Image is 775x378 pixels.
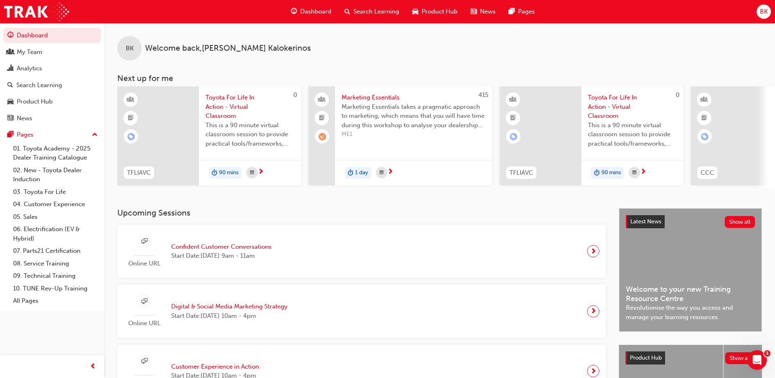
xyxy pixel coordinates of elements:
span: booktick-icon [128,113,134,124]
button: DashboardMy TeamAnalyticsSearch LearningProduct HubNews [3,26,101,127]
span: pages-icon [509,7,515,17]
span: calendar-icon [250,168,254,178]
span: news-icon [7,115,13,122]
span: learningResourceType_INSTRUCTOR_LED-icon [701,94,707,105]
span: people-icon [7,49,13,56]
a: search-iconSearch Learning [338,3,406,20]
a: News [3,111,101,126]
a: 0TFLIAVCToyota For Life In Action - Virtual ClassroomThis is a 90 minute virtual classroom sessio... [500,86,683,185]
span: duration-icon [594,168,600,178]
span: 0 [293,91,297,99]
span: TFLIAVC [509,168,533,178]
span: booktick-icon [510,113,516,124]
a: 09. Technical Training [10,270,101,282]
span: 415 [478,91,488,99]
a: car-iconProduct Hub [406,3,464,20]
a: Latest NewsShow all [626,215,755,228]
span: Online URL [124,319,165,328]
span: ME1 [342,130,486,139]
span: Confident Customer Conversations [171,242,272,252]
span: next-icon [590,245,596,257]
span: search-icon [344,7,350,17]
span: booktick-icon [319,113,325,124]
a: 08. Service Training [10,257,101,270]
a: 0TFLIAVCToyota For Life In Action - Virtual ClassroomThis is a 90 minute virtual classroom sessio... [117,86,301,185]
span: Start Date: [DATE] 10am - 4pm [171,311,288,321]
h3: Next up for me [104,74,775,83]
span: Marketing Essentials [342,93,486,102]
a: 01. Toyota Academy - 2025 Dealer Training Catalogue [10,142,101,164]
a: Analytics [3,61,101,76]
span: sessionType_ONLINE_URL-icon [141,236,147,247]
span: sessionType_ONLINE_URL-icon [141,297,147,307]
span: calendar-icon [380,168,384,178]
a: Product HubShow all [625,351,755,364]
a: guage-iconDashboard [284,3,338,20]
div: Analytics [17,64,42,73]
iframe: Intercom live chat [747,350,767,370]
span: sessionType_ONLINE_URL-icon [141,356,147,367]
span: Welcome to your new Training Resource Centre [626,285,755,303]
span: Revolutionise the way you access and manage your learning resources. [626,303,755,322]
a: All Pages [10,295,101,307]
span: pages-icon [7,131,13,139]
span: duration-icon [212,168,217,178]
span: learningResourceType_INSTRUCTOR_LED-icon [128,94,134,105]
span: TFLIAVC [127,168,151,178]
span: learningRecordVerb_ENROLL-icon [701,133,708,140]
a: 415Marketing EssentialsMarketing Essentials takes a pragmatic approach to marketing, which means ... [308,86,492,185]
span: Online URL [124,259,165,268]
span: 0 [676,91,679,99]
span: Pages [518,7,535,16]
button: Show all [725,216,755,228]
span: car-icon [7,98,13,106]
span: car-icon [412,7,418,17]
span: Latest News [630,218,661,225]
span: next-icon [258,169,264,176]
span: next-icon [590,306,596,317]
span: learningRecordVerb_WAITLIST-icon [319,133,326,140]
span: duration-icon [348,168,353,178]
img: Trak [4,2,69,21]
a: 06. Electrification (EV & Hybrid) [10,223,101,245]
span: BK [126,44,134,53]
span: Toyota For Life In Action - Virtual Classroom [588,93,677,121]
span: search-icon [7,82,13,89]
a: 07. Parts21 Certification [10,245,101,257]
a: My Team [3,45,101,60]
span: news-icon [471,7,477,17]
button: Show all [725,352,756,364]
span: Product Hub [630,354,662,361]
span: CCC [701,168,714,178]
span: Product Hub [422,7,458,16]
span: learningRecordVerb_ENROLL-icon [510,133,517,140]
a: pages-iconPages [502,3,541,20]
div: Search Learning [16,81,62,90]
span: News [480,7,496,16]
span: 1 [764,350,771,357]
a: 04. Customer Experience [10,198,101,211]
a: 03. Toyota For Life [10,186,101,198]
a: Latest NewsShow allWelcome to your new Training Resource CentreRevolutionise the way you access a... [619,208,762,332]
span: This is a 90 minute virtual classroom session to provide practical tools/frameworks, behaviours a... [205,121,295,148]
span: learningRecordVerb_ENROLL-icon [127,133,135,140]
div: Product Hub [17,97,53,106]
span: Search Learning [353,7,399,16]
span: up-icon [92,130,98,140]
a: 10. TUNE Rev-Up Training [10,282,101,295]
span: calendar-icon [632,168,637,178]
span: 90 mins [601,168,621,178]
a: Dashboard [3,28,101,43]
span: This is a 90 minute virtual classroom session to provide practical tools/frameworks, behaviours a... [588,121,677,148]
a: Product Hub [3,94,101,109]
span: Digital & Social Media Marketing Strategy [171,302,288,311]
span: guage-icon [7,32,13,39]
span: next-icon [640,169,646,176]
button: Pages [3,127,101,142]
a: 02. New - Toyota Dealer Induction [10,164,101,186]
span: prev-icon [90,362,96,372]
span: Dashboard [300,7,331,16]
a: 05. Sales [10,211,101,223]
